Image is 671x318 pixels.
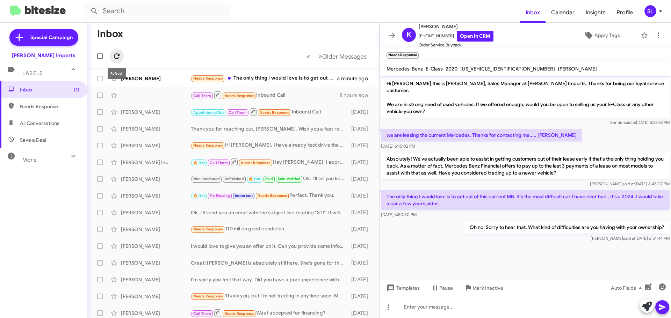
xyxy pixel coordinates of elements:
span: said at [623,236,635,241]
div: Great! [PERSON_NAME] is absolutely still here. She's gone for the evening but I'll have her reach... [191,259,348,266]
span: Mark Inactive [472,282,503,294]
span: Needs Response [193,294,223,298]
div: [DATE] [348,176,374,183]
button: Previous [302,49,315,64]
div: [DATE] [348,125,374,132]
nav: Page navigation example [303,49,371,64]
a: Insights [580,2,611,23]
div: [DATE] [348,226,374,233]
span: [PERSON_NAME] [558,66,597,72]
div: Thank you for reaching out, [PERSON_NAME]. Wish you a fast recovery and we will talk soon. [191,125,348,132]
span: » [318,52,322,61]
div: [DATE] [348,259,374,266]
button: Next [314,49,371,64]
span: Needs Response [193,227,223,231]
span: said at [624,120,636,125]
span: 🔥 Hot [193,193,205,198]
a: Calendar [546,2,580,23]
div: The only thing I would love is to get out of this current MB. It's the most difficult car I have ... [191,74,337,82]
span: Inbox [20,86,79,93]
button: Pause [425,282,459,294]
div: Perfect. Thank you. [191,192,348,200]
span: Not-Interested [193,177,220,181]
span: Auto Fields [611,282,644,294]
div: [DATE] [348,276,374,283]
span: [PERSON_NAME] [DATE] 6:51:44 PM [591,236,670,241]
p: we are leasing the current Mercedes. Thanks for contacting me..... [PERSON_NAME] [381,129,582,141]
div: [PERSON_NAME] [121,310,191,317]
span: Needs Response [193,76,223,81]
span: 2020 [446,66,457,72]
button: Auto Fields [605,282,650,294]
div: Ok. I'll let you know as soon as I get the responses from our lenders. We'll be in touch! [191,175,348,183]
span: Sender [DATE] 5:23:33 PM [610,120,670,125]
div: [DATE] [348,209,374,216]
div: [PERSON_NAME] [121,293,191,300]
a: Open in CRM [457,31,493,42]
span: Older Messages [322,53,367,60]
span: Pause [439,282,453,294]
span: [PERSON_NAME] [419,22,493,31]
span: [PERSON_NAME] [DATE] 6:45:07 PM [590,181,670,186]
span: (1) [74,86,79,93]
span: E-Class [426,66,443,72]
div: [PERSON_NAME] [121,109,191,116]
span: Needs Response [258,193,287,198]
span: Important [235,193,253,198]
div: Inbound Call [191,108,348,116]
p: The only thing I would love is to get out of this current MB. It's the most difficult car I have ... [381,190,670,210]
div: Hi [PERSON_NAME], I have already test drive the car but nobody gave me the call for final papers ... [191,141,348,149]
div: [PERSON_NAME] [121,243,191,250]
p: Oh no! Sorry to hear that. What kind of difficulties are you having with your ownership? [464,221,670,234]
span: Needs Response [193,143,223,148]
h1: Inbox [97,28,123,39]
div: [PERSON_NAME] [121,226,191,233]
a: Profile [611,2,638,23]
div: [PERSON_NAME] [121,176,191,183]
div: [DATE] [348,243,374,250]
span: All Conversations [20,120,59,127]
span: Special Campaign [30,34,73,41]
button: Templates [380,282,425,294]
span: Call Them [210,161,228,165]
span: Older Service Buyback [419,42,493,49]
div: [DATE] [348,192,374,199]
span: Save a Deal [20,136,46,143]
div: [PERSON_NAME] Imports [12,52,75,59]
span: [DATE] 6:15:02 PM [381,143,415,149]
span: [DATE] 6:50:50 PM [381,212,417,217]
div: Hey [PERSON_NAME], I appreciate your time and follow up but at $21,000. I am going to pass. [191,158,348,167]
span: [US_VEHICLE_IDENTIFICATION_NUMBER] [460,66,555,72]
span: Needs Response [224,311,254,316]
p: Hi [PERSON_NAME] this is [PERSON_NAME], Sales Manager at [PERSON_NAME] Imports. Thanks for being ... [381,77,670,118]
span: K [406,29,411,40]
div: 8 hours ago [340,92,374,99]
button: Apply Tags [566,29,637,42]
span: 🔥 Hot [193,161,205,165]
span: Try Pausing [210,193,230,198]
div: Thank you, but I'm not trading in anytime soon. My current MB is a 2004 and I love it. [191,292,348,300]
span: More [22,157,37,163]
a: Special Campaign [9,29,78,46]
div: [DATE] [348,142,374,149]
div: Was I accepted for financing? [191,309,348,317]
button: Mark Inactive [459,282,509,294]
div: a minute ago [337,75,374,82]
div: 110 mil en good condición [191,225,348,233]
div: SL [644,5,656,17]
span: said at [622,181,635,186]
div: [PERSON_NAME] Inc [121,159,191,166]
span: Sold [265,177,273,181]
span: Sold Verified [278,177,301,181]
span: 🔥 Hot [248,177,260,181]
span: Unfinished [225,177,244,181]
div: [PERSON_NAME] [121,125,191,132]
div: [PERSON_NAME] [121,75,191,82]
span: Call Them [193,94,211,98]
div: I'm sorry you feel that way. Did you have a poor experience with us last time? [191,276,348,283]
div: [PERSON_NAME] [121,209,191,216]
div: [DATE] [348,310,374,317]
div: I would love to give you an offer on it. Can you provide some information on that vehicle for me?... [191,243,348,250]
